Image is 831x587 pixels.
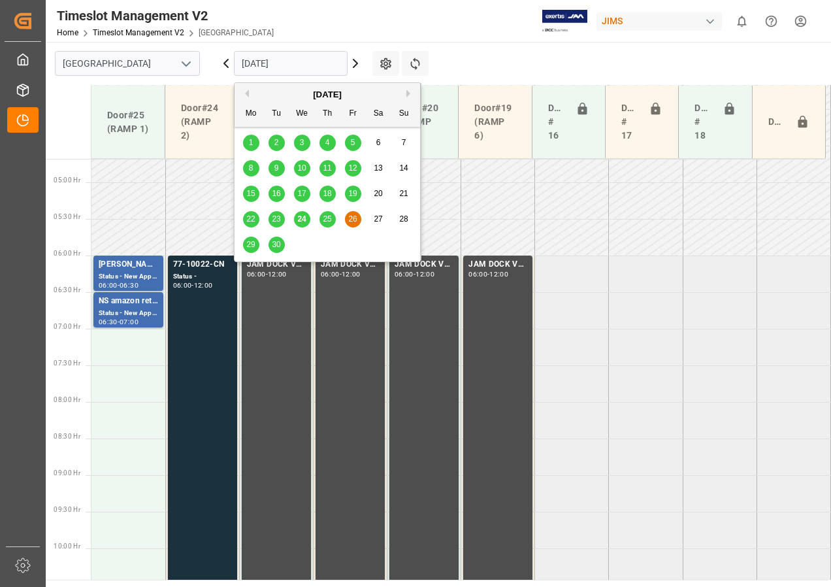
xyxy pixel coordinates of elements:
[468,271,487,277] div: 06:00
[757,7,786,36] button: Help Center
[54,543,80,550] span: 10:00 Hr
[294,106,310,122] div: We
[234,51,348,76] input: DD-MM-YYYY
[370,211,387,227] div: Choose Saturday, September 27th, 2025
[370,106,387,122] div: Sa
[99,271,158,282] div: Status - New Appointment
[689,96,717,148] div: Doors # 18
[54,433,80,440] span: 08:30 Hr
[489,271,508,277] div: 12:00
[235,88,420,101] div: [DATE]
[319,135,336,151] div: Choose Thursday, September 4th, 2025
[99,319,118,325] div: 06:30
[348,163,357,173] span: 12
[376,138,381,147] span: 6
[54,360,80,367] span: 07:30 Hr
[763,110,790,135] div: Door#23
[396,186,412,202] div: Choose Sunday, September 21st, 2025
[345,160,361,176] div: Choose Friday, September 12th, 2025
[345,135,361,151] div: Choose Friday, September 5th, 2025
[57,6,274,25] div: Timeslot Management V2
[272,214,280,224] span: 23
[469,96,521,148] div: Door#19 (RAMP 6)
[348,214,357,224] span: 26
[54,250,80,257] span: 06:00 Hr
[396,211,412,227] div: Choose Sunday, September 28th, 2025
[269,237,285,253] div: Choose Tuesday, September 30th, 2025
[396,96,448,148] div: Door#20 (RAMP 5)
[191,282,193,288] div: -
[727,7,757,36] button: show 0 new notifications
[54,469,80,477] span: 09:00 Hr
[243,106,259,122] div: Mo
[399,214,408,224] span: 28
[374,214,382,224] span: 27
[406,90,414,97] button: Next Month
[249,138,253,147] span: 1
[173,271,232,282] div: Status -
[269,135,285,151] div: Choose Tuesday, September 2nd, 2025
[176,54,195,74] button: open menu
[268,271,287,277] div: 12:00
[414,271,415,277] div: -
[370,160,387,176] div: Choose Saturday, September 13th, 2025
[249,163,253,173] span: 8
[340,271,342,277] div: -
[269,160,285,176] div: Choose Tuesday, September 9th, 2025
[102,103,154,141] div: Door#25 (RAMP 1)
[243,237,259,253] div: Choose Monday, September 29th, 2025
[596,8,727,33] button: JIMS
[269,186,285,202] div: Choose Tuesday, September 16th, 2025
[243,211,259,227] div: Choose Monday, September 22nd, 2025
[118,282,120,288] div: -
[396,106,412,122] div: Su
[247,271,266,277] div: 06:00
[294,135,310,151] div: Choose Wednesday, September 3rd, 2025
[542,10,587,33] img: Exertis%20JAM%20-%20Email%20Logo.jpg_1722504956.jpg
[297,214,306,224] span: 24
[243,135,259,151] div: Choose Monday, September 1st, 2025
[266,271,268,277] div: -
[54,213,80,220] span: 05:30 Hr
[54,396,80,403] span: 08:00 Hr
[120,319,138,325] div: 07:00
[272,240,280,249] span: 30
[395,258,453,271] div: JAM DOCK VOLUME CONTROL
[325,138,330,147] span: 4
[415,271,434,277] div: 12:00
[246,240,255,249] span: 29
[297,189,306,198] span: 17
[402,138,406,147] span: 7
[399,163,408,173] span: 14
[269,211,285,227] div: Choose Tuesday, September 23rd, 2025
[99,308,158,319] div: Status - New Appointment
[173,258,232,271] div: 77-10022-CN
[300,138,304,147] span: 3
[274,163,279,173] span: 9
[54,176,80,184] span: 05:00 Hr
[54,579,80,586] span: 10:30 Hr
[370,186,387,202] div: Choose Saturday, September 20th, 2025
[93,28,184,37] a: Timeslot Management V2
[319,186,336,202] div: Choose Thursday, September 18th, 2025
[57,28,78,37] a: Home
[323,163,331,173] span: 11
[173,282,192,288] div: 06:00
[54,323,80,330] span: 07:00 Hr
[54,506,80,513] span: 09:30 Hr
[321,271,340,277] div: 06:00
[99,258,158,271] div: [PERSON_NAME]
[99,295,158,308] div: NS amazon returns
[396,135,412,151] div: Choose Sunday, September 7th, 2025
[616,96,644,148] div: Doors # 17
[543,96,570,148] div: Doors # 16
[399,189,408,198] span: 21
[370,135,387,151] div: Choose Saturday, September 6th, 2025
[54,286,80,293] span: 06:30 Hr
[323,214,331,224] span: 25
[468,258,527,271] div: JAM DOCK VOLUME CONTROL
[294,211,310,227] div: Choose Wednesday, September 24th, 2025
[238,130,417,258] div: month 2025-09
[319,160,336,176] div: Choose Thursday, September 11th, 2025
[120,282,138,288] div: 06:30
